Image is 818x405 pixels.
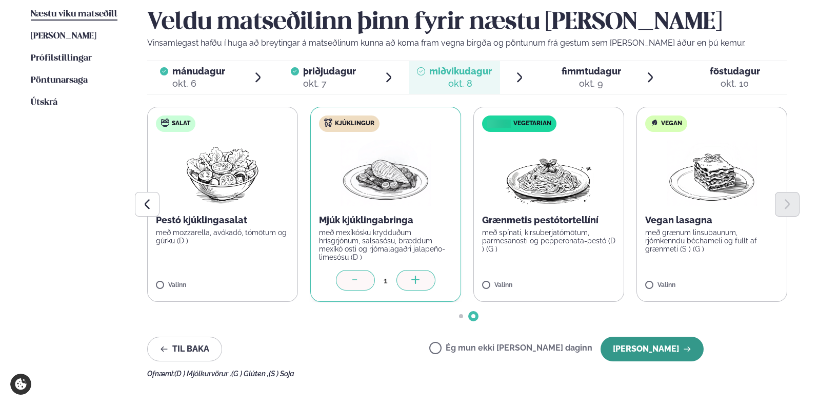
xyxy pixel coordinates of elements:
span: Salat [172,120,190,128]
span: (G ) Glúten , [231,370,269,378]
span: fimmtudagur [562,66,621,76]
button: Previous slide [135,192,159,217]
span: Prófílstillingar [31,54,92,63]
p: Grænmetis pestótortellíní [482,214,615,226]
span: föstudagur [710,66,760,76]
img: Lasagna.png [667,140,757,206]
a: Næstu viku matseðill [31,8,117,21]
p: Pestó kjúklingasalat [156,214,289,226]
h2: Veldu matseðilinn þinn fyrir næstu [PERSON_NAME] [147,8,787,37]
a: Pöntunarsaga [31,74,88,87]
span: Go to slide 2 [471,314,475,318]
a: Cookie settings [10,374,31,395]
img: icon [485,119,513,129]
div: okt. 8 [429,78,492,90]
p: Mjúk kjúklingabringa [319,214,452,226]
span: Vegan [661,120,682,128]
img: chicken.svg [324,119,332,127]
span: Vegetarian [513,120,551,128]
p: Vegan lasagna [645,214,779,226]
span: Kjúklingur [335,120,374,128]
button: [PERSON_NAME] [601,337,704,361]
a: [PERSON_NAME] [31,30,96,43]
button: Next slide [775,192,800,217]
div: okt. 7 [303,78,356,90]
p: með grænum linsubaunum, rjómkenndu béchameli og fullt af grænmeti (S ) (G ) [645,228,779,253]
span: þriðjudagur [303,66,356,76]
span: Pöntunarsaga [31,76,88,85]
div: okt. 10 [710,78,760,90]
p: með spínati, kirsuberjatómötum, parmesanosti og pepperonata-pestó (D ) (G ) [482,228,615,253]
span: Go to slide 1 [459,314,463,318]
div: okt. 6 [172,78,225,90]
img: Spagetti.png [504,140,594,206]
div: Ofnæmi: [147,370,787,378]
p: með mexíkósku krydduðum hrísgrjónum, salsasósu, bræddum mexíkó osti og rjómalagaðri jalapeño-lime... [319,228,452,261]
span: Næstu viku matseðill [31,10,117,18]
a: Útskrá [31,97,57,109]
span: miðvikudagur [429,66,492,76]
span: mánudagur [172,66,225,76]
span: [PERSON_NAME] [31,32,96,41]
img: Chicken-breast.png [341,140,431,206]
div: 1 [375,275,396,286]
div: okt. 9 [562,78,621,90]
span: (S ) Soja [269,370,294,378]
img: Vegan.svg [650,119,659,127]
p: með mozzarella, avókadó, tómötum og gúrku (D ) [156,228,289,245]
button: Til baka [147,337,222,361]
img: salad.svg [161,119,169,127]
span: Útskrá [31,98,57,107]
span: (D ) Mjólkurvörur , [174,370,231,378]
a: Prófílstillingar [31,52,92,65]
img: Salad.png [177,140,268,206]
p: Vinsamlegast hafðu í huga að breytingar á matseðlinum kunna að koma fram vegna birgða og pöntunum... [147,37,787,49]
